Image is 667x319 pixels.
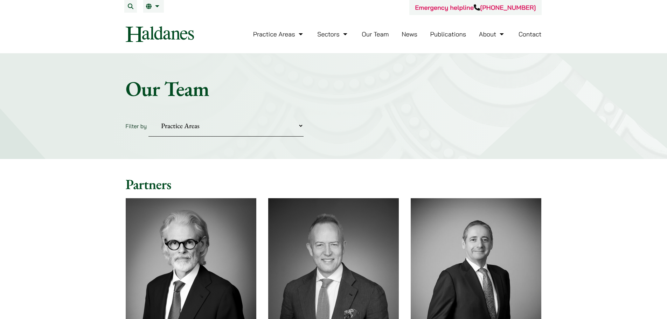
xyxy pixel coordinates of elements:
a: Contact [519,30,542,38]
a: Practice Areas [253,30,305,38]
a: About [479,30,506,38]
img: Logo of Haldanes [126,26,194,42]
a: Publications [430,30,466,38]
a: EN [146,4,161,9]
a: News [402,30,417,38]
label: Filter by [126,123,147,130]
a: Sectors [317,30,349,38]
h1: Our Team [126,76,542,101]
a: Emergency helpline[PHONE_NUMBER] [415,4,536,12]
a: Our Team [362,30,389,38]
h2: Partners [126,176,542,193]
